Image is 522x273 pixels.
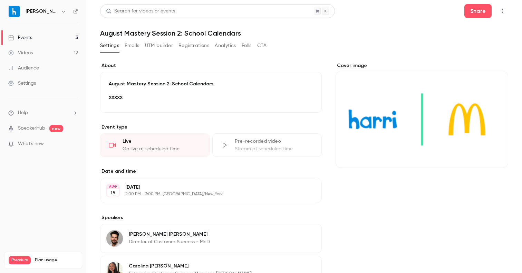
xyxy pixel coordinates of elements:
[125,40,139,51] button: Emails
[125,191,285,197] p: 2:00 PM - 3:00 PM, [GEOGRAPHIC_DATA]/New_York
[70,141,78,147] iframe: Noticeable Trigger
[106,230,123,247] img: Dennis Ivanov
[336,62,508,168] section: Cover image
[129,263,252,270] p: Carolina [PERSON_NAME]
[242,40,252,51] button: Polls
[9,6,20,17] img: Harri
[145,40,173,51] button: UTM builder
[123,145,201,152] div: Go live at scheduled time
[100,40,119,51] button: Settings
[100,62,322,69] label: About
[257,40,267,51] button: CTA
[235,145,313,152] div: Stream at scheduled time
[215,40,236,51] button: Analytics
[129,238,210,245] p: Director of Customer Success - McD
[9,256,31,264] span: Premium
[110,189,116,196] p: 19
[178,40,209,51] button: Registrations
[336,62,508,69] label: Cover image
[100,168,322,175] label: Date and time
[35,257,78,263] span: Plan usage
[8,34,32,41] div: Events
[106,8,175,15] div: Search for videos or events
[8,109,78,116] li: help-dropdown-opener
[212,133,322,157] div: Pre-recorded videoStream at scheduled time
[8,49,33,56] div: Videos
[109,93,313,101] h2: xxxxx
[18,125,45,132] a: SpeakerHub
[109,81,313,87] p: August Mastery Session 2: School Calendars
[100,133,210,157] div: LiveGo live at scheduled time
[100,224,322,253] div: Dennis Ivanov[PERSON_NAME] [PERSON_NAME]Director of Customer Success - McD
[107,184,119,189] div: AUG
[8,65,39,72] div: Audience
[123,138,201,145] div: Live
[26,8,58,15] h6: [PERSON_NAME]
[18,140,44,148] span: What's new
[100,214,322,221] label: Speakers
[100,124,322,131] p: Event type
[235,138,313,145] div: Pre-recorded video
[464,4,492,18] button: Share
[100,29,508,37] h1: August Mastery Session 2: School Calendars
[49,125,63,132] span: new
[125,184,285,191] p: [DATE]
[8,80,36,87] div: Settings
[18,109,28,116] span: Help
[129,231,210,238] p: [PERSON_NAME] [PERSON_NAME]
